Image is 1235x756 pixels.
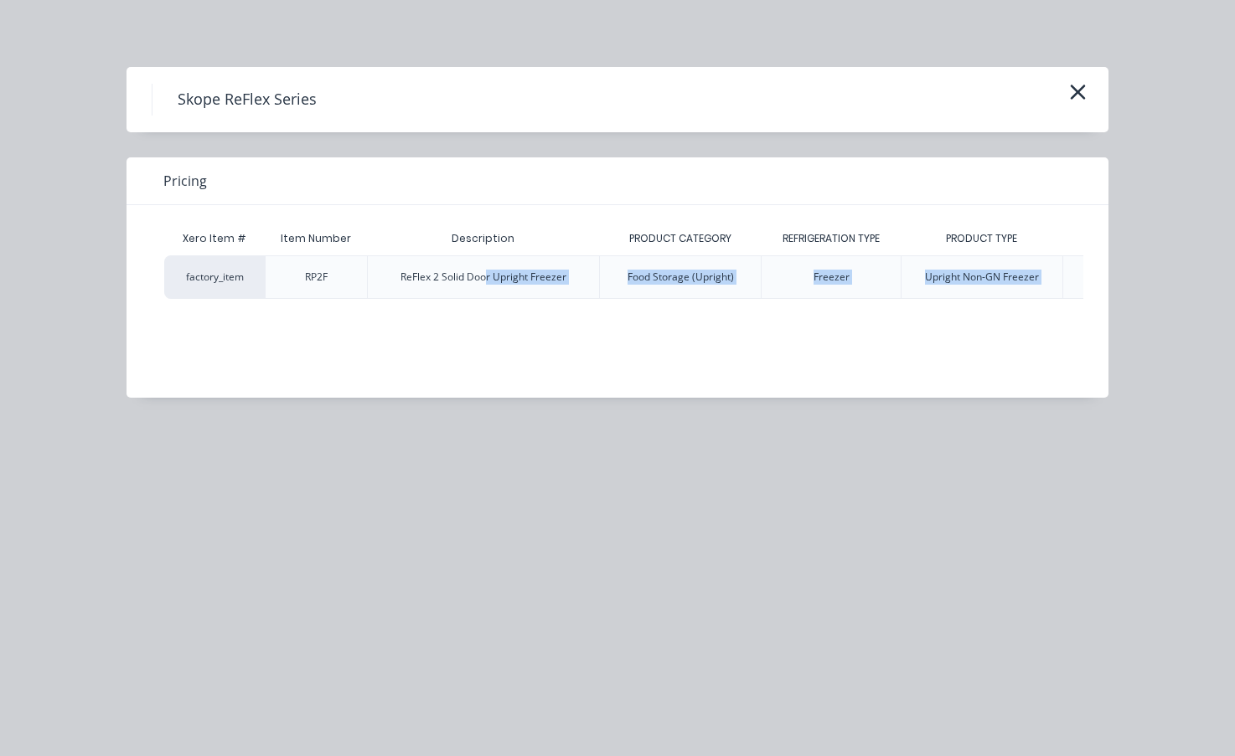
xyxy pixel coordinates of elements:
[163,171,207,191] span: Pricing
[933,218,1031,260] div: PRODUCT TYPE
[305,270,328,285] div: RP2F
[628,270,734,285] div: Food Storage (Upright)
[400,270,566,285] div: ReFlex 2 Solid Door Upright Freezer
[925,270,1039,285] div: Upright Non-GN Freezer
[164,255,265,299] div: factory_item
[164,222,265,255] div: Xero Item #
[1071,218,1195,260] div: REFRIGERATION UNIT
[769,218,893,260] div: REFRIGERATION TYPE
[438,218,528,260] div: Description
[152,84,342,116] h4: Skope ReFlex Series
[616,218,745,260] div: PRODUCT CATEGORY
[814,270,850,285] div: Freezer
[267,218,364,260] div: Item Number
